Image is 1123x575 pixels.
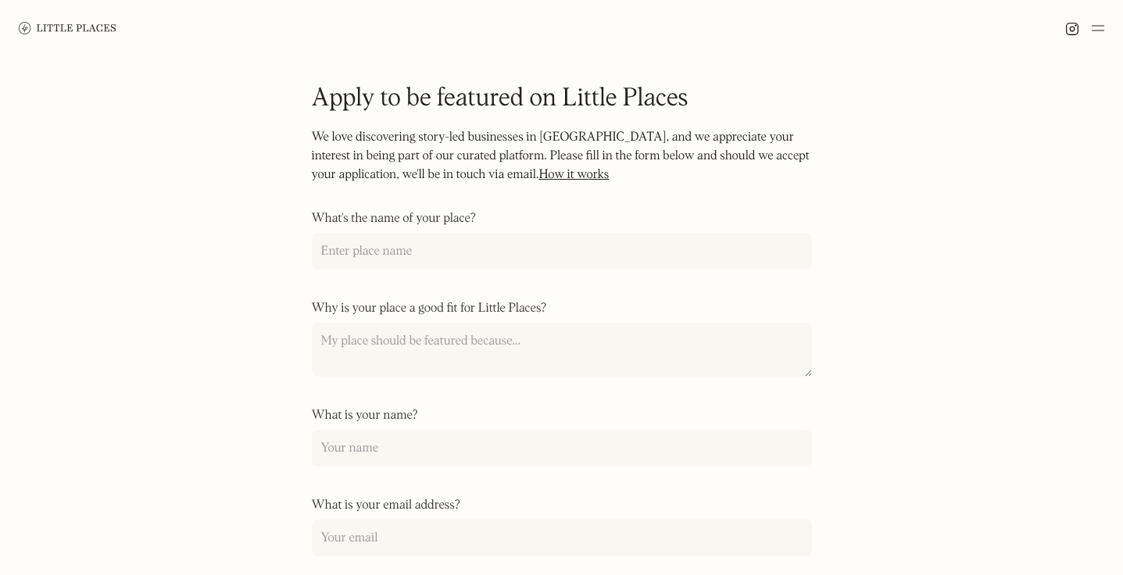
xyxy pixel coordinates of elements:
label: What is your email address? [312,498,812,513]
label: Why is your place a good fit for Little Places? [312,301,812,316]
a: How it works [538,169,609,181]
label: What's the name of your place? [312,211,812,227]
label: What is your name? [312,408,812,423]
h1: Apply to be featured on Little Places [312,82,812,116]
input: Your name [312,430,812,466]
input: Enter place name [312,233,812,270]
p: We love discovering story-led businesses in [GEOGRAPHIC_DATA], and we appreciate your interest in... [312,128,812,203]
input: Your email [312,520,812,556]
